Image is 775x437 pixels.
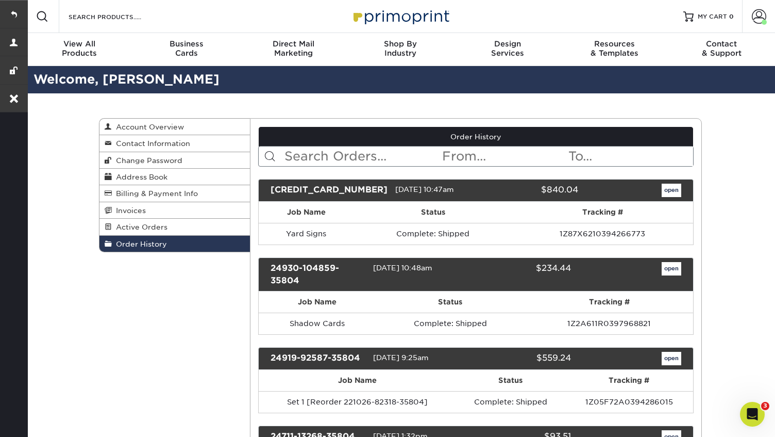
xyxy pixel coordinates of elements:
[668,39,775,58] div: & Support
[133,33,240,66] a: BusinessCards
[729,13,734,20] span: 0
[761,402,769,410] span: 3
[376,292,525,313] th: Status
[99,119,250,135] a: Account Overview
[263,184,395,197] div: [CREDIT_CARD_NUMBER]
[112,223,167,231] span: Active Orders
[112,123,184,131] span: Account Overview
[561,33,668,66] a: Resources& Templates
[259,391,456,413] td: Set 1 [Reorder 221026-82318-35804]
[112,189,198,198] span: Billing & Payment Info
[668,39,775,48] span: Contact
[468,262,578,287] div: $234.44
[561,39,668,48] span: Resources
[567,147,693,166] input: To...
[668,33,775,66] a: Contact& Support
[112,240,167,248] span: Order History
[26,33,133,66] a: View AllProducts
[240,39,347,48] span: Direct Mail
[347,39,454,48] span: Shop By
[68,10,168,23] input: SEARCH PRODUCTS.....
[376,313,525,334] td: Complete: Shipped
[441,147,567,166] input: From...
[112,156,182,165] span: Change Password
[259,313,376,334] td: Shadow Cards
[240,33,347,66] a: Direct MailMarketing
[347,33,454,66] a: Shop ByIndustry
[395,185,454,193] span: [DATE] 10:47am
[26,39,133,48] span: View All
[468,352,578,365] div: $559.24
[483,184,586,197] div: $840.04
[99,152,250,169] a: Change Password
[561,39,668,58] div: & Templates
[525,292,693,313] th: Tracking #
[26,39,133,58] div: Products
[263,262,373,287] div: 24930-104859-35804
[133,39,240,48] span: Business
[259,223,354,245] td: Yard Signs
[259,292,376,313] th: Job Name
[662,184,681,197] a: open
[565,391,694,413] td: 1Z05F72A0394286015
[99,185,250,202] a: Billing & Payment Info
[454,39,561,58] div: Services
[112,206,146,215] span: Invoices
[456,391,565,413] td: Complete: Shipped
[373,353,429,362] span: [DATE] 9:25am
[354,202,512,223] th: Status
[565,370,694,391] th: Tracking #
[99,169,250,185] a: Address Book
[259,127,694,147] a: Order History
[454,39,561,48] span: Design
[354,223,512,245] td: Complete: Shipped
[456,370,565,391] th: Status
[112,139,190,148] span: Contact Information
[259,202,354,223] th: Job Name
[454,33,561,66] a: DesignServices
[263,352,373,365] div: 24919-92587-35804
[698,12,727,21] span: MY CART
[99,236,250,252] a: Order History
[99,135,250,152] a: Contact Information
[349,5,452,27] img: Primoprint
[662,262,681,276] a: open
[347,39,454,58] div: Industry
[99,219,250,235] a: Active Orders
[512,223,693,245] td: 1Z87X6210394266773
[512,202,693,223] th: Tracking #
[259,370,456,391] th: Job Name
[26,70,775,89] h2: Welcome, [PERSON_NAME]
[112,173,167,181] span: Address Book
[525,313,693,334] td: 1Z2A611R0397968821
[283,147,442,166] input: Search Orders...
[740,402,765,427] iframe: Intercom live chat
[373,264,432,272] span: [DATE] 10:48am
[99,202,250,219] a: Invoices
[240,39,347,58] div: Marketing
[133,39,240,58] div: Cards
[662,352,681,365] a: open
